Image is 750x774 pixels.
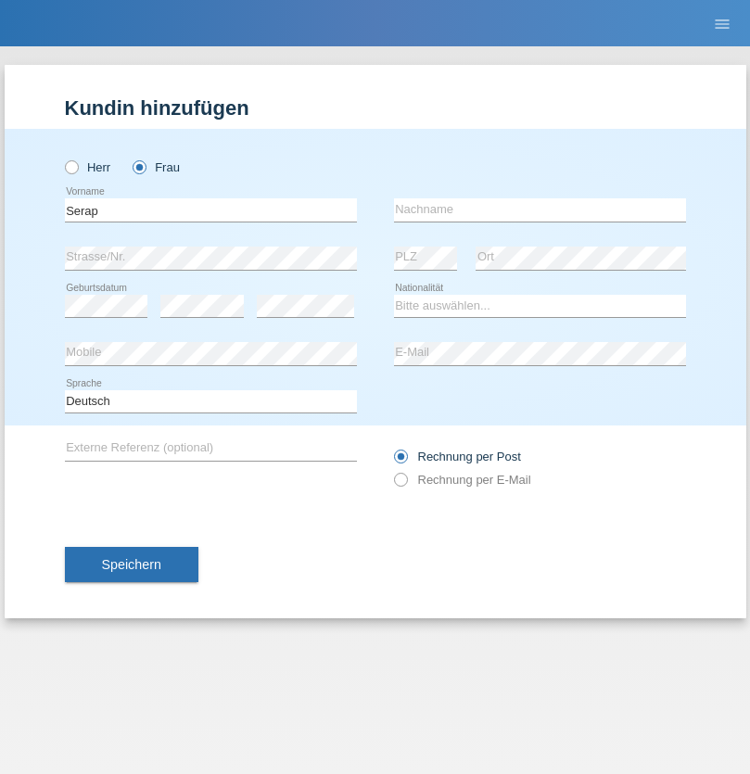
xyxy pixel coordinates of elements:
span: Speichern [102,557,161,572]
label: Frau [133,160,180,174]
label: Herr [65,160,111,174]
input: Rechnung per E-Mail [394,473,406,496]
label: Rechnung per E-Mail [394,473,531,487]
a: menu [704,18,741,29]
button: Speichern [65,547,198,582]
input: Herr [65,160,77,172]
input: Frau [133,160,145,172]
i: menu [713,15,731,33]
input: Rechnung per Post [394,450,406,473]
h1: Kundin hinzufügen [65,96,686,120]
label: Rechnung per Post [394,450,521,463]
